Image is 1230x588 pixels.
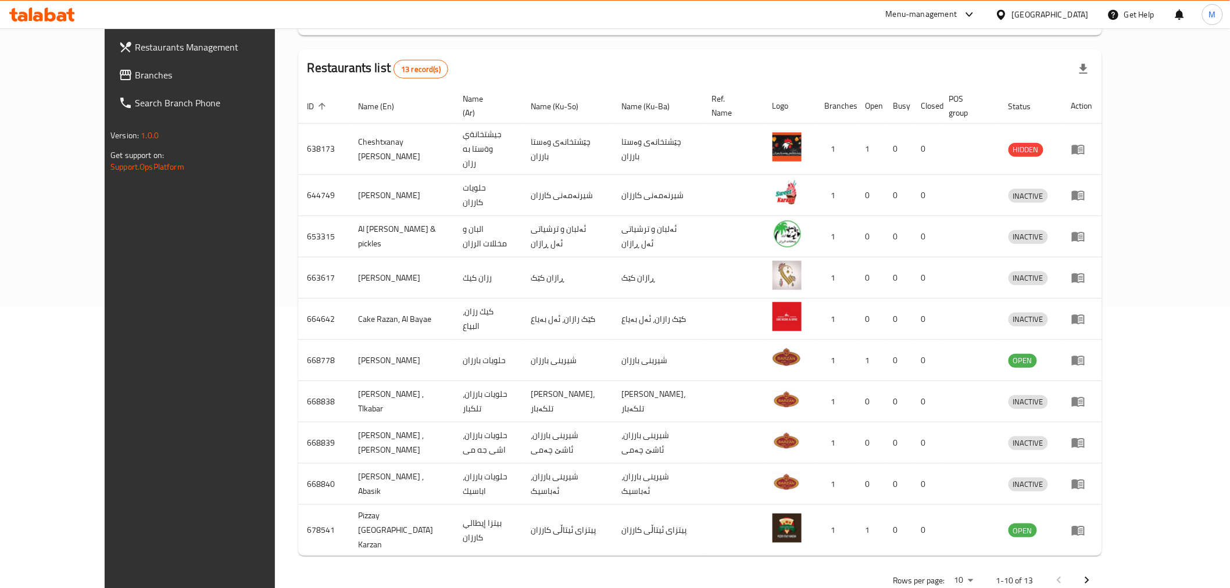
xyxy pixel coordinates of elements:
[816,422,856,464] td: 1
[856,216,884,257] td: 0
[110,148,164,163] span: Get support on:
[816,175,856,216] td: 1
[949,92,985,120] span: POS group
[856,464,884,505] td: 0
[110,159,184,174] a: Support.OpsPlatform
[912,299,940,340] td: 0
[612,124,703,175] td: چێشتخانەی وەستا بارزان
[816,124,856,175] td: 1
[454,175,522,216] td: حلويات كارزان
[298,257,349,299] td: 663617
[1009,436,1048,450] span: INACTIVE
[912,175,940,216] td: 0
[773,514,802,543] img: Pizzay Italy Karzan
[773,220,802,249] img: Al Razan Yogurts & pickles
[1071,395,1093,408] div: Menu
[912,505,940,556] td: 0
[522,124,613,175] td: چێشتخانەی وەستا بارزان
[298,88,1102,556] table: enhanced table
[349,124,454,175] td: Cheshtxanay [PERSON_NAME]
[298,464,349,505] td: 668840
[349,340,454,381] td: [PERSON_NAME]
[1009,189,1048,203] div: INACTIVE
[1071,188,1093,202] div: Menu
[109,33,310,61] a: Restaurants Management
[612,422,703,464] td: شیرینی بارزان، ئاشێ چەمی
[712,92,749,120] span: Ref. Name
[1071,353,1093,367] div: Menu
[1009,313,1048,327] div: INACTIVE
[856,257,884,299] td: 0
[612,381,703,422] td: [PERSON_NAME]، تلکەبار
[522,505,613,556] td: پیتزای ئیتاڵی کارزان
[522,299,613,340] td: کێک رازان، ئەل بەیاع
[522,464,613,505] td: شیرینی بارزان، ئەباسیک
[1009,143,1043,157] div: HIDDEN
[612,175,703,216] td: شیرنەمەنی کارزان
[816,88,856,124] th: Branches
[298,381,349,422] td: 668838
[522,381,613,422] td: [PERSON_NAME]، تلکەبار
[454,299,522,340] td: كيك رزان، البياع
[612,340,703,381] td: شیرینی بارزان
[110,128,139,143] span: Version:
[884,381,912,422] td: 0
[1009,271,1048,285] span: INACTIVE
[912,464,940,505] td: 0
[359,99,410,113] span: Name (En)
[856,422,884,464] td: 0
[1009,189,1048,203] span: INACTIVE
[621,99,685,113] span: Name (Ku-Ba)
[135,40,301,54] span: Restaurants Management
[298,340,349,381] td: 668778
[884,464,912,505] td: 0
[893,573,945,588] p: Rows per page:
[349,464,454,505] td: [PERSON_NAME] , Abasik
[1009,230,1048,244] div: INACTIVE
[1009,354,1037,367] span: OPEN
[454,422,522,464] td: حلويات بارزان، اشى جه مى
[612,299,703,340] td: کێک رازان، ئەل بەیاع
[298,216,349,257] td: 653315
[773,302,802,331] img: Cake Razan, Al Bayae
[912,381,940,422] td: 0
[298,124,349,175] td: 638173
[454,505,522,556] td: بيتزا إيطالي كارزان
[612,505,703,556] td: پیتزای ئیتاڵی کارزان
[1009,524,1037,537] div: OPEN
[454,381,522,422] td: حلويات بارزان، تلكبار
[522,257,613,299] td: ڕازان کێک
[816,216,856,257] td: 1
[1009,99,1046,113] span: Status
[349,299,454,340] td: Cake Razan, Al Bayae
[349,505,454,556] td: Pizzay [GEOGRAPHIC_DATA] Karzan
[454,216,522,257] td: البان و مخللات الرزان
[912,340,940,381] td: 0
[531,99,594,113] span: Name (Ku-So)
[1071,312,1093,326] div: Menu
[996,573,1034,588] p: 1-10 of 13
[1009,143,1043,156] span: HIDDEN
[856,124,884,175] td: 1
[816,340,856,381] td: 1
[816,381,856,422] td: 1
[109,61,310,89] a: Branches
[816,505,856,556] td: 1
[884,299,912,340] td: 0
[1012,8,1089,21] div: [GEOGRAPHIC_DATA]
[522,340,613,381] td: شیرینی بارزان
[884,257,912,299] td: 0
[1009,271,1048,285] div: INACTIVE
[522,175,613,216] td: شیرنەمەنی کارزان
[298,299,349,340] td: 664642
[884,216,912,257] td: 0
[349,381,454,422] td: [PERSON_NAME] , Tlkabar
[773,261,802,290] img: Razan Cake
[856,175,884,216] td: 0
[856,381,884,422] td: 0
[773,385,802,414] img: Barzan sweets , Tlkabar
[349,175,454,216] td: [PERSON_NAME]
[1009,313,1048,326] span: INACTIVE
[1009,436,1048,450] div: INACTIVE
[522,422,613,464] td: شیرینی بارزان، ئاشێ چەمی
